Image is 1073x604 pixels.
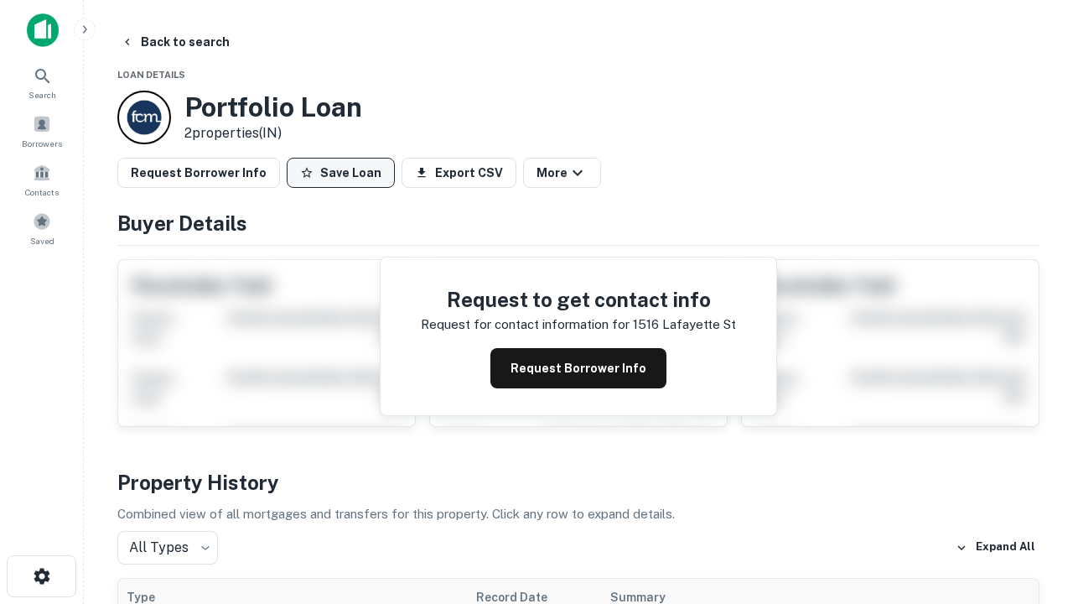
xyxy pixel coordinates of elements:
h3: Portfolio Loan [184,91,362,123]
span: Contacts [25,185,59,199]
span: Borrowers [22,137,62,150]
h4: Buyer Details [117,208,1039,238]
span: Saved [30,234,54,247]
button: Back to search [114,27,236,57]
iframe: Chat Widget [989,470,1073,550]
a: Borrowers [5,108,79,154]
button: More [523,158,601,188]
img: capitalize-icon.png [27,13,59,47]
a: Saved [5,206,79,251]
div: All Types [117,531,218,565]
p: 1516 lafayette st [633,315,736,335]
button: Request Borrower Info [117,158,280,188]
a: Contacts [5,157,79,202]
button: Request Borrower Info [490,348,666,388]
p: Combined view of all mortgages and transfers for this property. Click any row to expand details. [117,504,1039,524]
button: Save Loan [287,158,395,188]
button: Expand All [951,535,1039,560]
span: Loan Details [117,70,185,80]
a: Search [5,60,79,105]
h4: Request to get contact info [421,284,736,315]
p: 2 properties (IN) [184,123,362,143]
h4: Property History [117,467,1039,497]
span: Search [29,88,56,102]
button: Export CSV [402,158,516,188]
p: Request for contact information for [421,315,630,335]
